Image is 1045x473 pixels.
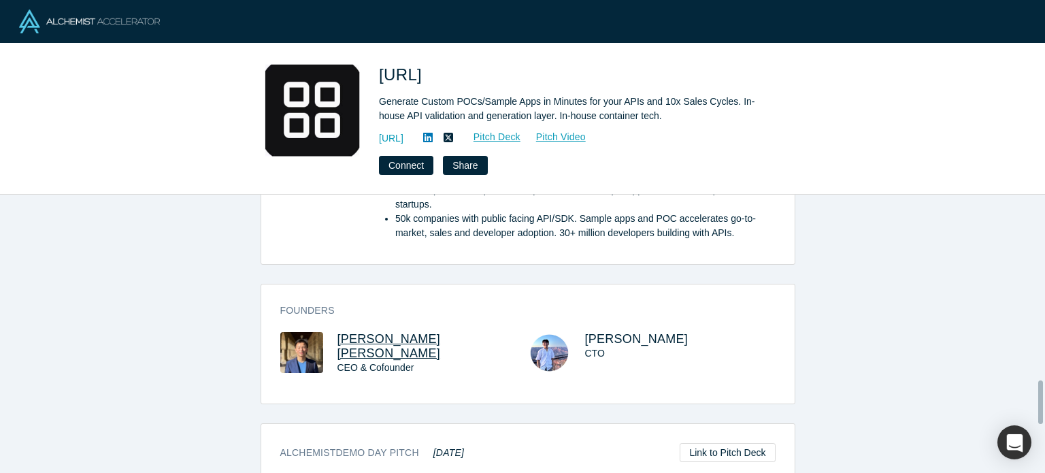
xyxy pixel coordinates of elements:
[379,95,760,123] div: Generate Custom POCs/Sample Apps in Minutes for your APIs and 10x Sales Cycles. In-house API vali...
[680,443,775,462] a: Link to Pitch Deck
[395,183,776,212] li: Ex-startup founders, personal experience with Sample Apps and APIs from previous startups.
[443,156,487,175] button: Share
[280,304,757,318] h3: Founders
[585,332,689,346] a: [PERSON_NAME]
[433,447,464,458] em: [DATE]
[379,156,433,175] button: Connect
[379,131,403,146] a: [URL]
[585,348,605,359] span: CTO
[395,212,776,240] li: 50k companies with public facing API/SDK. Sample apps and POC accelerates go-to-market, sales and...
[19,10,160,33] img: Alchemist Logo
[379,65,427,84] span: [URL]
[521,129,586,145] a: Pitch Video
[459,129,521,145] a: Pitch Deck
[337,362,414,373] span: CEO & Cofounder
[337,332,441,360] a: [PERSON_NAME] [PERSON_NAME]
[280,446,465,460] h3: Alchemist Demo Day Pitch
[280,332,323,373] img: Jun Liang Lee's Profile Image
[528,332,571,373] img: Sean Er's Profile Image
[265,63,360,158] img: Sampleapp.ai's Logo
